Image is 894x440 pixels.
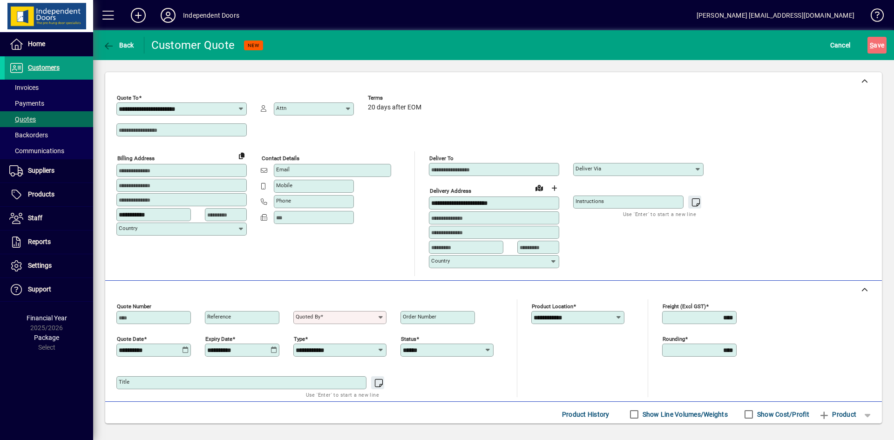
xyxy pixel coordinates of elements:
[123,7,153,24] button: Add
[117,335,144,342] mat-label: Quote date
[9,84,39,91] span: Invoices
[819,407,856,422] span: Product
[296,313,320,320] mat-label: Quoted by
[28,64,60,71] span: Customers
[5,230,93,254] a: Reports
[103,41,134,49] span: Back
[5,143,93,159] a: Communications
[28,190,54,198] span: Products
[641,410,728,419] label: Show Line Volumes/Weights
[28,238,51,245] span: Reports
[532,180,547,195] a: View on map
[401,335,416,342] mat-label: Status
[5,33,93,56] a: Home
[429,155,454,162] mat-label: Deliver To
[34,334,59,341] span: Package
[5,254,93,278] a: Settings
[864,2,882,32] a: Knowledge Base
[117,95,139,101] mat-label: Quote To
[207,313,231,320] mat-label: Reference
[5,159,93,183] a: Suppliers
[870,41,874,49] span: S
[5,127,93,143] a: Backorders
[663,335,685,342] mat-label: Rounding
[306,389,379,400] mat-hint: Use 'Enter' to start a new line
[5,111,93,127] a: Quotes
[93,37,144,54] app-page-header-button: Back
[101,37,136,54] button: Back
[755,410,809,419] label: Show Cost/Profit
[9,147,64,155] span: Communications
[5,183,93,206] a: Products
[830,38,851,53] span: Cancel
[117,303,151,309] mat-label: Quote number
[9,115,36,123] span: Quotes
[663,303,706,309] mat-label: Freight (excl GST)
[5,95,93,111] a: Payments
[153,7,183,24] button: Profile
[562,407,610,422] span: Product History
[119,225,137,231] mat-label: Country
[28,285,51,293] span: Support
[276,105,286,111] mat-label: Attn
[5,278,93,301] a: Support
[28,214,42,222] span: Staff
[5,207,93,230] a: Staff
[576,198,604,204] mat-label: Instructions
[28,262,52,269] span: Settings
[205,335,232,342] mat-label: Expiry date
[431,257,450,264] mat-label: Country
[151,38,235,53] div: Customer Quote
[119,379,129,385] mat-label: Title
[623,209,696,219] mat-hint: Use 'Enter' to start a new line
[532,303,573,309] mat-label: Product location
[368,95,424,101] span: Terms
[9,131,48,139] span: Backorders
[870,38,884,53] span: ave
[867,37,887,54] button: Save
[5,80,93,95] a: Invoices
[276,182,292,189] mat-label: Mobile
[27,314,67,322] span: Financial Year
[183,8,239,23] div: Independent Doors
[368,104,421,111] span: 20 days after EOM
[576,165,601,172] mat-label: Deliver via
[558,406,613,423] button: Product History
[828,37,853,54] button: Cancel
[234,148,249,163] button: Copy to Delivery address
[814,406,861,423] button: Product
[697,8,854,23] div: [PERSON_NAME] [EMAIL_ADDRESS][DOMAIN_NAME]
[28,167,54,174] span: Suppliers
[28,40,45,47] span: Home
[276,197,291,204] mat-label: Phone
[248,42,259,48] span: NEW
[403,313,436,320] mat-label: Order number
[547,181,562,196] button: Choose address
[9,100,44,107] span: Payments
[276,166,290,173] mat-label: Email
[294,335,305,342] mat-label: Type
